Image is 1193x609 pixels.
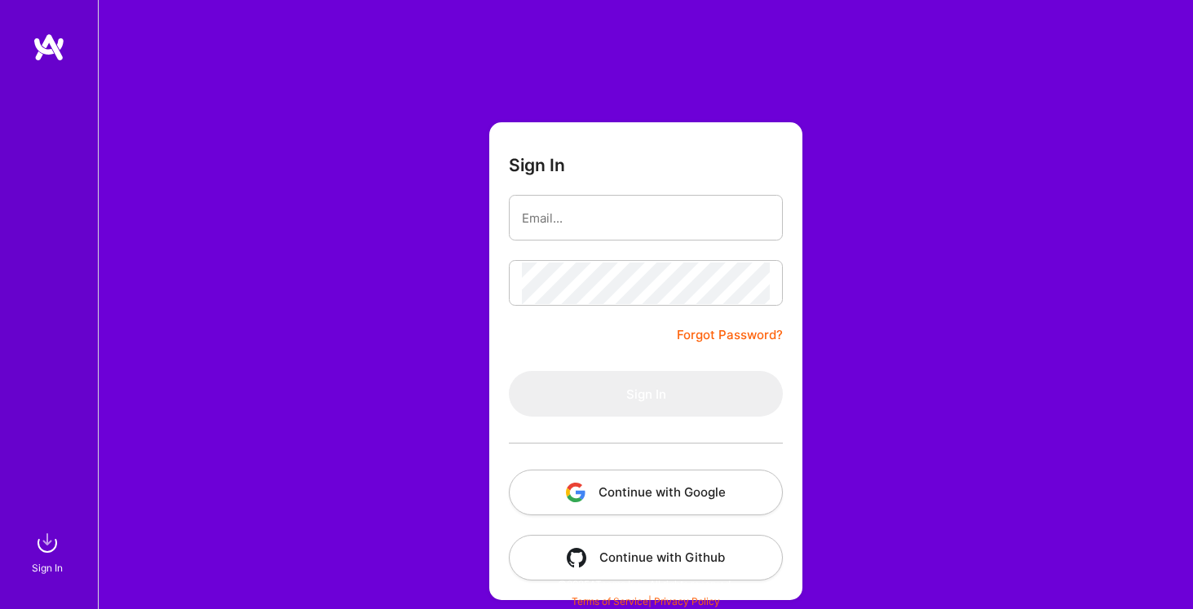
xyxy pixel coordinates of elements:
img: icon [567,548,586,567]
input: Email... [522,197,770,239]
a: Forgot Password? [677,325,783,345]
img: sign in [31,527,64,559]
img: icon [566,483,585,502]
button: Continue with Github [509,535,783,580]
a: sign inSign In [34,527,64,576]
div: © 2025 ATeams Inc., All rights reserved. [98,563,1193,604]
img: logo [33,33,65,62]
a: Terms of Service [572,595,648,607]
button: Continue with Google [509,470,783,515]
h3: Sign In [509,155,565,175]
button: Sign In [509,371,783,417]
a: Privacy Policy [654,595,720,607]
div: Sign In [32,559,63,576]
span: | [572,595,720,607]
